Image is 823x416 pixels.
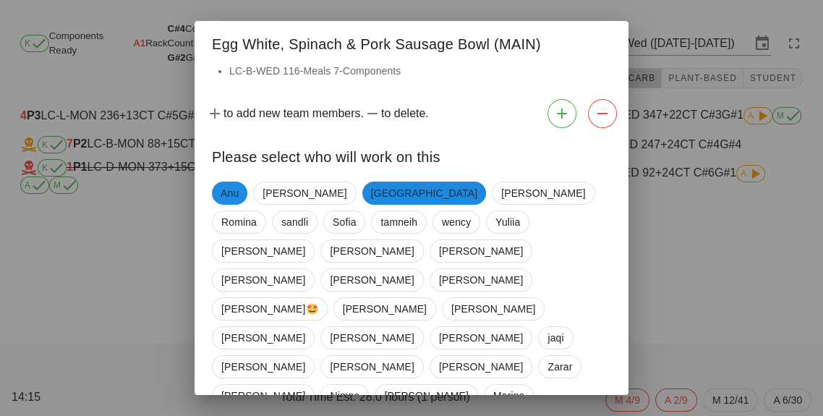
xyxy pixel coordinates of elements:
div: to add new team members. to delete. [195,93,628,134]
span: [PERSON_NAME] [439,356,523,378]
span: [PERSON_NAME] [330,269,414,291]
div: Egg White, Spinach & Pork Sausage Bowl (MAIN) [195,21,628,63]
span: [PERSON_NAME] [343,298,427,320]
span: wency [442,211,471,233]
span: [PERSON_NAME] [330,327,414,349]
span: Yuliia [495,211,520,233]
span: [PERSON_NAME] [221,356,305,378]
span: [PERSON_NAME] [263,182,346,204]
span: [GEOGRAPHIC_DATA] [371,182,477,205]
span: sandli [281,211,308,233]
span: [PERSON_NAME] [384,385,468,407]
div: Please select who will work on this [195,134,628,176]
span: Romina [221,211,257,233]
span: tamneih [380,211,417,233]
span: Nimna [330,385,359,407]
span: [PERSON_NAME] [330,356,414,378]
span: Zarar [547,356,572,378]
span: Sofia [333,211,356,233]
span: [PERSON_NAME] [439,269,523,291]
span: [PERSON_NAME] [439,327,523,349]
span: jaqi [547,327,563,349]
span: [PERSON_NAME] [221,385,305,407]
span: [PERSON_NAME] [451,298,535,320]
span: [PERSON_NAME] [221,327,305,349]
span: Marina [493,385,524,407]
span: [PERSON_NAME] [221,240,305,262]
span: Anu [221,182,239,205]
span: [PERSON_NAME] [221,269,305,291]
span: [PERSON_NAME] [501,182,585,204]
span: [PERSON_NAME] [330,240,414,262]
span: [PERSON_NAME]🤩 [221,298,318,320]
li: LC-B-WED 116-Meals 7-Components [229,63,611,79]
span: [PERSON_NAME] [439,240,523,262]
